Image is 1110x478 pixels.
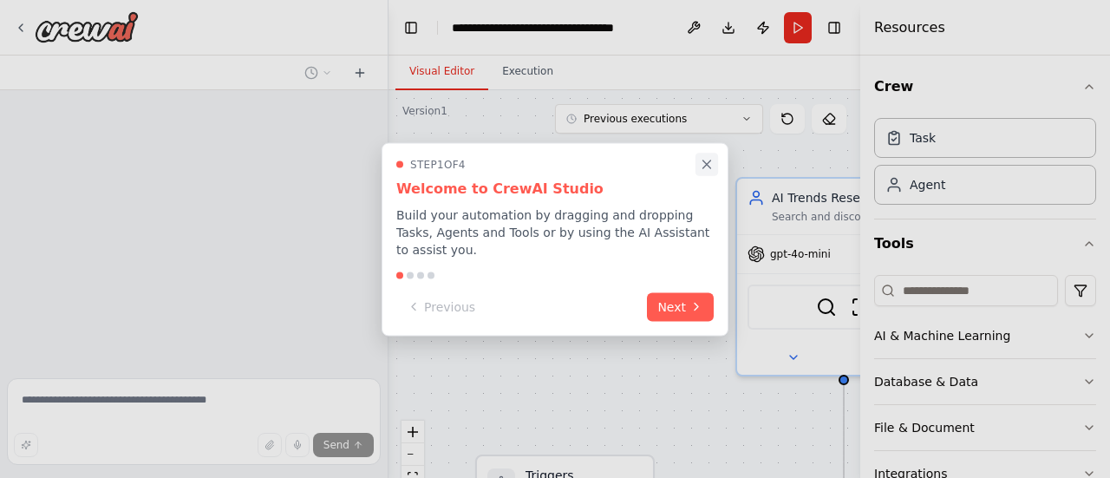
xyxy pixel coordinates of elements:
[647,292,714,321] button: Next
[695,153,718,175] button: Close walkthrough
[399,16,423,40] button: Hide left sidebar
[396,206,714,258] p: Build your automation by dragging and dropping Tasks, Agents and Tools or by using the AI Assista...
[396,292,486,321] button: Previous
[396,178,714,199] h3: Welcome to CrewAI Studio
[410,157,466,171] span: Step 1 of 4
